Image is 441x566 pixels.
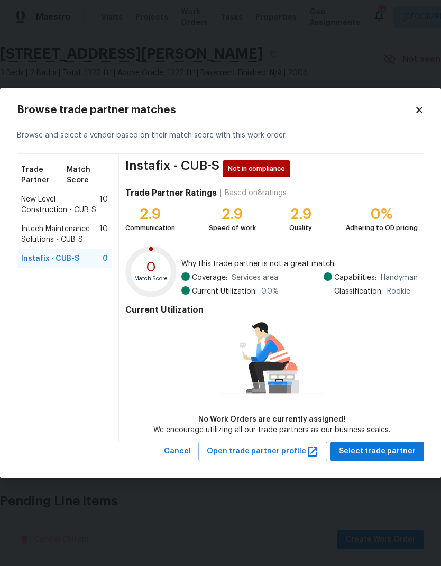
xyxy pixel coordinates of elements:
[232,272,278,283] span: Services area
[192,286,257,297] span: Current Utilization:
[209,209,256,220] div: 2.9
[330,442,424,461] button: Select trade partner
[125,160,219,177] span: Instafix - CUB-S
[181,259,418,269] span: Why this trade partner is not a great match:
[21,224,99,245] span: Intech Maintenance Solutions - CUB-S
[21,165,67,186] span: Trade Partner
[346,223,418,233] div: Adhering to OD pricing
[125,223,175,233] div: Communication
[334,286,383,297] span: Classification:
[67,165,108,186] span: Match Score
[99,194,108,215] span: 10
[381,272,418,283] span: Handyman
[228,163,289,174] span: Not in compliance
[125,209,175,220] div: 2.9
[192,272,227,283] span: Coverage:
[125,188,217,198] h4: Trade Partner Ratings
[146,260,157,275] text: 0
[334,272,376,283] span: Capabilities:
[207,445,319,458] span: Open trade partner profile
[209,223,256,233] div: Speed of work
[160,442,195,461] button: Cancel
[17,105,415,115] h2: Browse trade partner matches
[17,117,424,154] div: Browse and select a vendor based on their match score with this work order.
[125,305,418,315] h4: Current Utilization
[217,188,225,198] div: |
[261,286,279,297] span: 0.0 %
[339,445,416,458] span: Select trade partner
[198,442,327,461] button: Open trade partner profile
[387,286,410,297] span: Rookie
[289,209,312,220] div: 2.9
[164,445,191,458] span: Cancel
[289,223,312,233] div: Quality
[153,414,390,425] div: No Work Orders are currently assigned!
[21,194,99,215] span: New Level Construction - CUB-S
[99,224,108,245] span: 10
[21,253,79,264] span: Instafix - CUB-S
[346,209,418,220] div: 0%
[225,188,287,198] div: Based on 8 ratings
[134,276,168,281] text: Match Score
[103,253,108,264] span: 0
[153,425,390,435] div: We encourage utilizing all our trade partners as our business scales.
